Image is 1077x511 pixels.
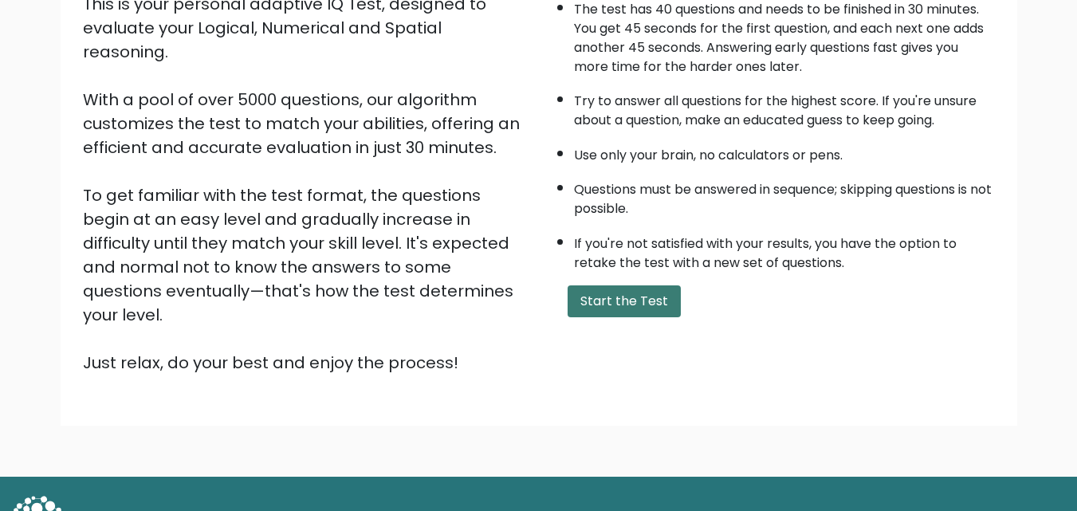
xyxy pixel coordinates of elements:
button: Start the Test [568,285,681,317]
li: Use only your brain, no calculators or pens. [574,138,995,165]
li: If you're not satisfied with your results, you have the option to retake the test with a new set ... [574,226,995,273]
li: Questions must be answered in sequence; skipping questions is not possible. [574,172,995,218]
li: Try to answer all questions for the highest score. If you're unsure about a question, make an edu... [574,84,995,130]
